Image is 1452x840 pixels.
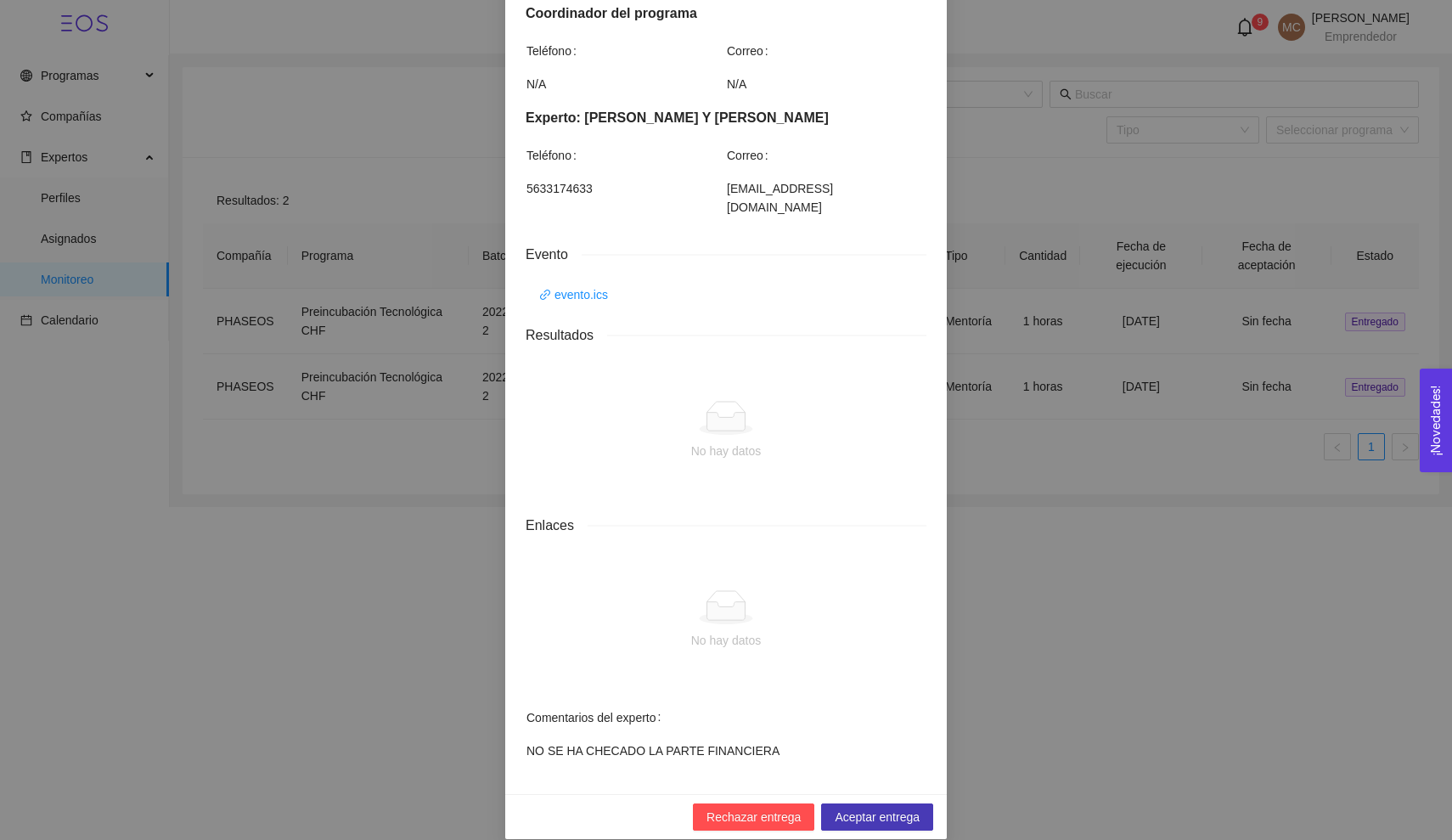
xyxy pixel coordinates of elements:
[1420,369,1452,472] button: Open Feedback Widget
[727,179,926,217] span: [EMAIL_ADDRESS][DOMAIN_NAME]
[835,808,920,826] span: Aceptar entrega
[526,515,588,536] span: Enlaces
[727,75,926,93] span: N/A
[526,107,926,128] div: Experto: [PERSON_NAME] Y [PERSON_NAME]
[526,708,667,727] span: Comentarios del experto
[727,146,775,165] span: Correo
[526,3,926,24] div: Coordinador del programa
[526,42,583,60] span: Teléfono
[539,442,913,460] div: No hay datos
[706,808,801,826] span: Rechazar entrega
[526,146,583,165] span: Teléfono
[526,244,582,265] span: Evento
[821,803,933,831] button: Aceptar entrega
[539,285,608,304] a: link evento.ics
[526,741,926,760] span: NO SE HA CHECADO LA PARTE FINANCIERA
[539,289,551,301] span: link
[526,179,725,198] span: 5633174633
[727,42,775,60] span: Correo
[526,324,607,346] span: Resultados
[526,75,725,93] span: N/A
[693,803,814,831] button: Rechazar entrega
[539,631,913,650] div: No hay datos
